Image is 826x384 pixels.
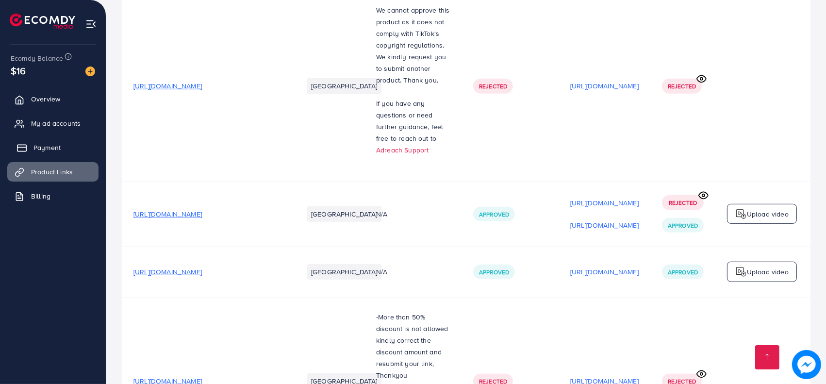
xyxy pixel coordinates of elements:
[31,167,73,177] span: Product Links
[85,18,97,30] img: menu
[11,64,26,78] span: $16
[570,219,639,231] p: [URL][DOMAIN_NAME]
[7,186,99,206] a: Billing
[747,266,789,278] p: Upload video
[307,264,381,280] li: [GEOGRAPHIC_DATA]
[668,268,698,276] span: Approved
[479,268,509,276] span: Approved
[747,208,789,220] p: Upload video
[668,221,698,230] span: Approved
[735,208,747,220] img: logo
[479,210,509,218] span: Approved
[7,114,99,133] a: My ad accounts
[31,118,81,128] span: My ad accounts
[7,138,99,157] a: Payment
[735,266,747,278] img: logo
[570,266,639,278] p: [URL][DOMAIN_NAME]
[376,267,387,277] span: N/A
[133,267,202,277] span: [URL][DOMAIN_NAME]
[133,81,202,91] span: [URL][DOMAIN_NAME]
[376,311,450,381] p: -More than 50% discount is not allowed kindly correct the discount amount and resubmit your link,...
[33,143,61,152] span: Payment
[7,162,99,182] a: Product Links
[792,350,821,379] img: image
[307,78,381,94] li: [GEOGRAPHIC_DATA]
[479,82,507,90] span: Rejected
[376,99,444,143] span: If you have any questions or need further guidance, feel free to reach out to
[668,82,696,90] span: Rejected
[376,145,429,155] a: Adreach Support
[376,209,387,219] span: N/A
[570,80,639,92] p: [URL][DOMAIN_NAME]
[31,94,60,104] span: Overview
[31,191,50,201] span: Billing
[10,14,75,29] img: logo
[11,53,63,63] span: Ecomdy Balance
[669,199,697,207] span: Rejected
[7,89,99,109] a: Overview
[307,206,381,222] li: [GEOGRAPHIC_DATA]
[133,209,202,219] span: [URL][DOMAIN_NAME]
[85,67,95,76] img: image
[376,5,450,85] span: We cannot approve this product as it does not comply with TikTok's copyright regulations. We kind...
[570,197,639,209] p: [URL][DOMAIN_NAME]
